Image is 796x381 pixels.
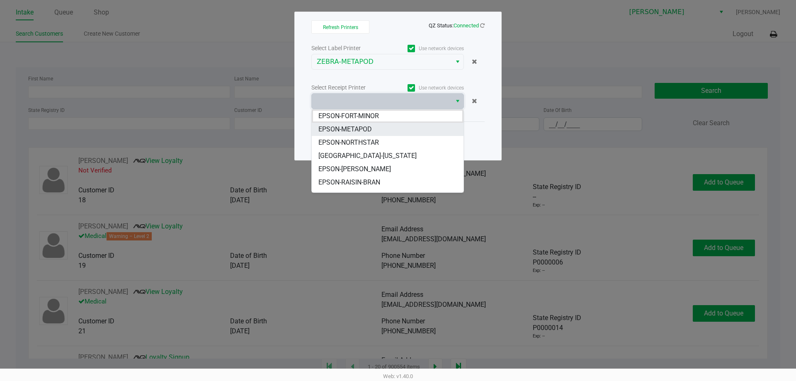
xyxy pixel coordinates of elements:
span: QZ Status: [429,22,485,29]
span: EPSON-[PERSON_NAME] [318,191,391,201]
label: Use network devices [388,84,464,92]
span: EPSON-NORTHSTAR [318,138,379,148]
label: Use network devices [388,45,464,52]
div: Select Receipt Printer [311,83,388,92]
span: [GEOGRAPHIC_DATA]-[US_STATE] [318,151,417,161]
button: Select [451,54,464,69]
span: Connected [454,22,479,29]
div: Select Label Printer [311,44,388,53]
span: Refresh Printers [323,24,358,30]
span: EPSON-RAISIN-BRAN [318,177,380,187]
span: EPSON-[PERSON_NAME] [318,164,391,174]
span: Web: v1.40.0 [383,373,413,379]
button: Refresh Printers [311,20,369,34]
span: ZEBRA-METAPOD [317,57,447,67]
span: EPSON-FORT-MINOR [318,111,379,121]
span: EPSON-METAPOD [318,124,372,134]
button: Select [451,94,464,109]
